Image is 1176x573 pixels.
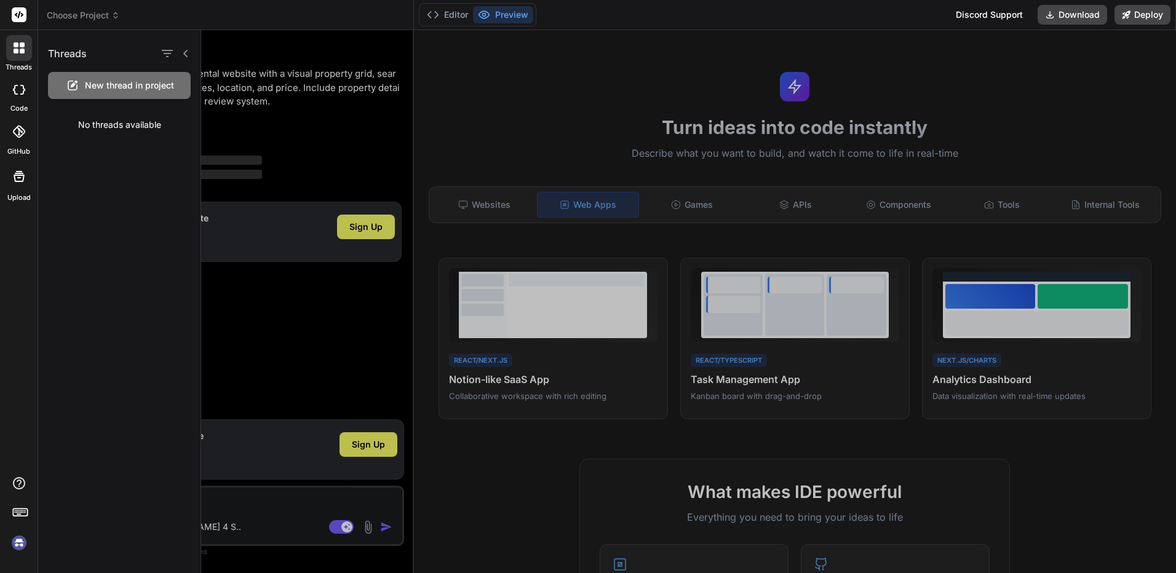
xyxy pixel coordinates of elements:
[7,192,31,203] label: Upload
[85,79,174,92] span: New thread in project
[1114,5,1170,25] button: Deploy
[48,46,87,61] h1: Threads
[6,62,32,73] label: threads
[10,103,28,114] label: code
[473,6,533,23] button: Preview
[948,5,1030,25] div: Discord Support
[9,532,30,553] img: signin
[38,109,201,141] div: No threads available
[1038,5,1107,25] button: Download
[422,6,473,23] button: Editor
[7,146,30,157] label: GitHub
[47,9,120,22] span: Choose Project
